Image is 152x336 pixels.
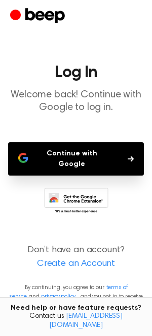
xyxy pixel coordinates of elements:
h1: Log In [8,65,144,81]
a: Create an Account [10,257,142,271]
a: Beep [10,7,67,26]
a: privacy policy [41,294,75,300]
p: Don’t have an account? [8,244,144,271]
a: [EMAIL_ADDRESS][DOMAIN_NAME] [49,313,123,329]
span: Contact us [6,312,146,330]
p: By continuing, you agree to our and , and you opt in to receive emails from us. [8,283,144,310]
p: Welcome back! Continue with Google to log in. [8,89,144,114]
button: Continue with Google [8,142,144,176]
